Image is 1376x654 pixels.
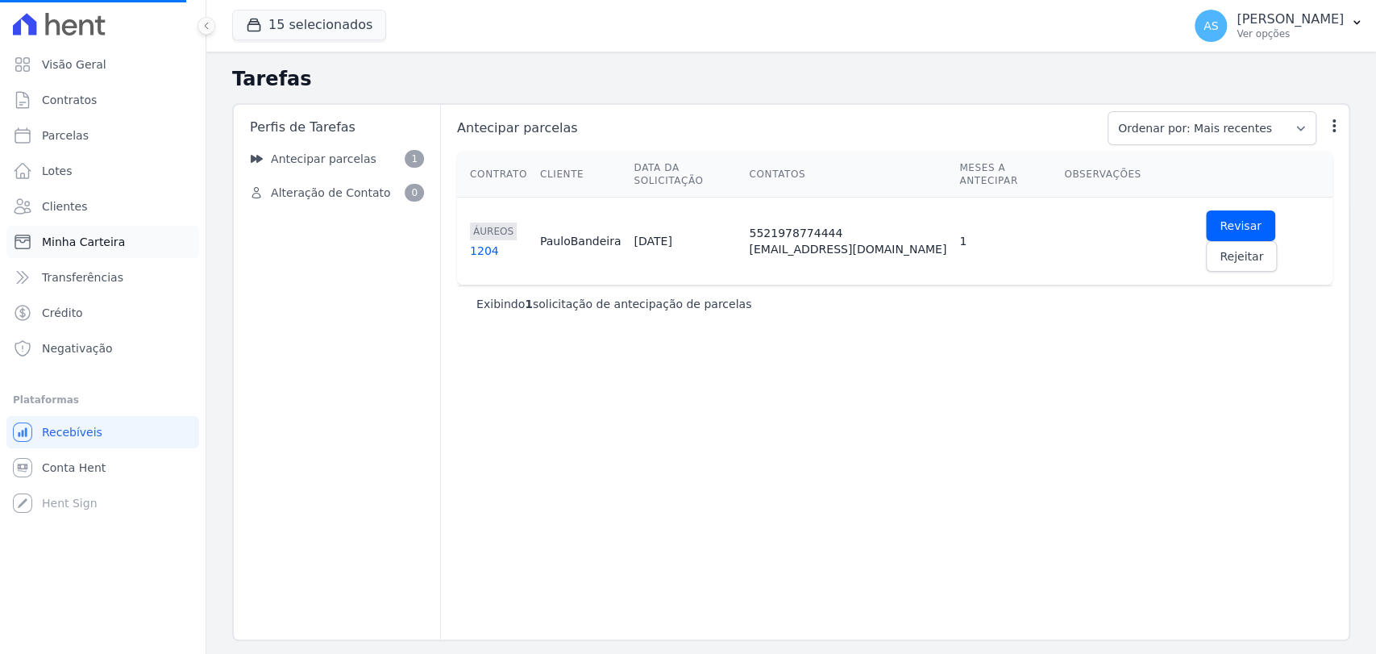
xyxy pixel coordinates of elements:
span: Transferências [42,269,123,285]
div: Paulo Bandeira [540,233,621,249]
a: Visão Geral [6,48,199,81]
div: 1 [959,233,1051,249]
div: Plataformas [13,390,193,410]
a: Negativação [6,332,199,364]
span: Parcelas [42,127,89,144]
a: Parcelas [6,119,199,152]
a: Contratos [6,84,199,116]
h2: Tarefas [232,65,1350,94]
span: Lotes [42,163,73,179]
a: Clientes [6,190,199,223]
a: Rejeitar [1206,241,1277,272]
th: Observações [1058,152,1199,198]
div: Perfis de Tarefas [240,111,434,144]
span: 0 [405,184,424,202]
span: Antecipar parcelas [271,151,376,168]
a: Minha Carteira [6,226,199,258]
p: Exibindo solicitação de antecipação de parcelas [476,296,751,312]
span: Crédito [42,305,83,321]
span: Antecipar parcelas [454,119,1098,138]
th: Data da Solicitação [627,152,742,198]
span: Clientes [42,198,87,215]
b: 1 [525,298,533,310]
span: 1 [405,150,424,168]
span: Rejeitar [1220,248,1263,265]
p: Ver opções [1237,27,1344,40]
span: Revisar [1220,218,1262,234]
p: [PERSON_NAME] [1237,11,1344,27]
span: Contratos [42,92,97,108]
span: Recebíveis [42,424,102,440]
th: Meses a antecipar [953,152,1058,198]
a: Revisar [1206,210,1275,241]
nav: Sidebar [240,144,434,208]
span: ÁUREOS [470,223,517,240]
span: Minha Carteira [42,234,125,250]
button: 15 selecionados [232,10,386,40]
span: AS [1203,20,1218,31]
th: Contatos [742,152,953,198]
div: 1204 [470,243,527,259]
td: [DATE] [627,198,742,285]
span: Visão Geral [42,56,106,73]
a: Lotes [6,155,199,187]
a: Alteração de Contato 0 [240,177,434,208]
a: Conta Hent [6,452,199,484]
span: Alteração de Contato [271,185,390,202]
th: Cliente [534,152,628,198]
a: Recebíveis [6,416,199,448]
button: AS [PERSON_NAME] Ver opções [1182,3,1376,48]
div: 5521978774444 [EMAIL_ADDRESS][DOMAIN_NAME] [749,225,946,257]
th: Contrato [457,152,534,198]
a: Crédito [6,297,199,329]
a: Antecipar parcelas 1 [240,144,434,174]
span: Negativação [42,340,113,356]
a: Transferências [6,261,199,294]
span: Conta Hent [42,460,106,476]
